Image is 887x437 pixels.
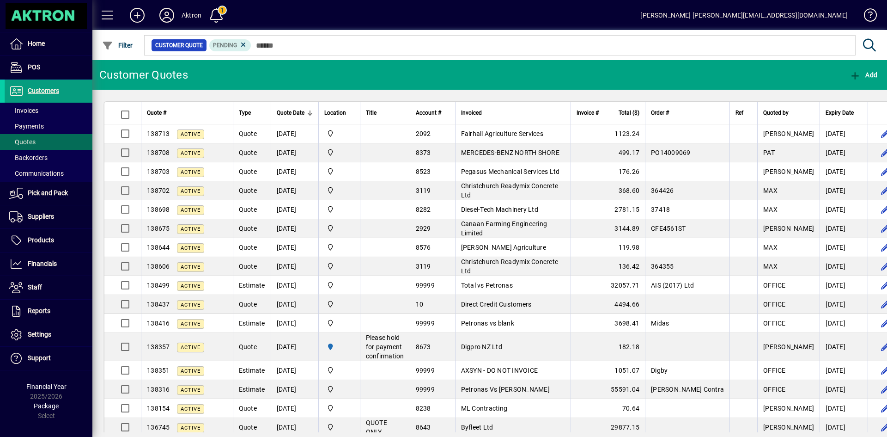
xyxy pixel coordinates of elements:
[28,87,59,94] span: Customers
[605,143,645,162] td: 499.17
[324,299,354,309] span: Central
[181,131,200,137] span: Active
[763,301,786,308] span: OFFICE
[271,380,318,399] td: [DATE]
[147,343,170,351] span: 138357
[605,399,645,418] td: 70.64
[324,422,354,432] span: Central
[763,282,786,289] span: OFFICE
[239,244,257,251] span: Quote
[213,42,237,49] span: Pending
[271,238,318,257] td: [DATE]
[820,418,868,437] td: [DATE]
[416,343,431,351] span: 8673
[271,200,318,219] td: [DATE]
[271,143,318,162] td: [DATE]
[416,108,441,118] span: Account #
[605,295,645,314] td: 4494.66
[239,282,265,289] span: Estimate
[605,162,645,181] td: 176.26
[28,283,42,291] span: Staff
[324,108,354,118] div: Location
[5,32,92,55] a: Home
[820,162,868,181] td: [DATE]
[277,108,313,118] div: Quote Date
[147,367,170,374] span: 138351
[239,367,265,374] span: Estimate
[820,257,868,276] td: [DATE]
[820,181,868,200] td: [DATE]
[239,320,265,327] span: Estimate
[5,56,92,79] a: POS
[147,424,170,431] span: 136745
[181,188,200,194] span: Active
[5,276,92,299] a: Staff
[651,320,669,327] span: Midas
[366,108,377,118] span: Title
[271,399,318,418] td: [DATE]
[651,386,724,393] span: [PERSON_NAME] Contra
[9,170,64,177] span: Communications
[461,168,560,175] span: Pegasus Mechanical Services Ltd
[147,301,170,308] span: 138437
[324,384,354,394] span: Central
[5,252,92,276] a: Financials
[416,206,431,213] span: 8282
[271,333,318,361] td: [DATE]
[820,314,868,333] td: [DATE]
[100,37,135,54] button: Filter
[763,130,814,137] span: [PERSON_NAME]
[147,263,170,270] span: 138606
[605,380,645,399] td: 55591.04
[102,42,133,49] span: Filter
[820,361,868,380] td: [DATE]
[461,220,547,237] span: Canaan Farming Engineering Limited
[181,321,200,327] span: Active
[271,181,318,200] td: [DATE]
[577,108,599,118] span: Invoice #
[181,264,200,270] span: Active
[239,225,257,232] span: Quote
[461,343,502,351] span: Digpro NZ Ltd
[324,129,354,139] span: Central
[651,187,674,194] span: 364426
[5,134,92,150] a: Quotes
[820,124,868,143] td: [DATE]
[605,314,645,333] td: 3698.41
[271,257,318,276] td: [DATE]
[651,282,694,289] span: AIS (2017) Ltd
[122,7,152,24] button: Add
[461,182,559,199] span: Christchurch Readymix Concrete Ltd
[461,258,559,275] span: Christchurch Readymix Concrete Ltd
[461,108,482,118] span: Invoiced
[605,219,645,238] td: 3144.89
[857,2,875,32] a: Knowledge Base
[28,236,54,244] span: Products
[181,226,200,232] span: Active
[763,149,775,156] span: PAT
[28,331,51,338] span: Settings
[605,418,645,437] td: 29877.15
[5,103,92,118] a: Invoices
[324,280,354,290] span: Central
[181,302,200,308] span: Active
[239,343,257,351] span: Quote
[366,419,387,436] span: QUOTE ONLY
[147,130,170,137] span: 138713
[239,108,251,118] span: Type
[416,130,431,137] span: 2092
[763,187,778,194] span: MAX
[605,238,645,257] td: 119.98
[239,263,257,270] span: Quote
[416,405,431,412] span: 8238
[9,154,48,161] span: Backorders
[820,276,868,295] td: [DATE]
[5,150,92,166] a: Backorders
[147,282,170,289] span: 138499
[820,238,868,257] td: [DATE]
[416,282,435,289] span: 99999
[147,168,170,175] span: 138703
[605,124,645,143] td: 1123.24
[324,185,354,196] span: Central
[416,244,431,251] span: 8576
